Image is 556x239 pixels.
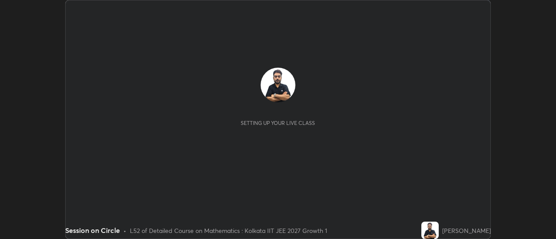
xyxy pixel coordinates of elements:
div: L52 of Detailed Course on Mathematics : Kolkata IIT JEE 2027 Growth 1 [130,226,327,235]
div: Session on Circle [65,225,120,236]
div: • [123,226,126,235]
img: 5d568bb6ac614c1d9b5c17d2183f5956.jpg [421,222,439,239]
div: [PERSON_NAME] [442,226,491,235]
div: Setting up your live class [241,120,315,126]
img: 5d568bb6ac614c1d9b5c17d2183f5956.jpg [261,68,295,102]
